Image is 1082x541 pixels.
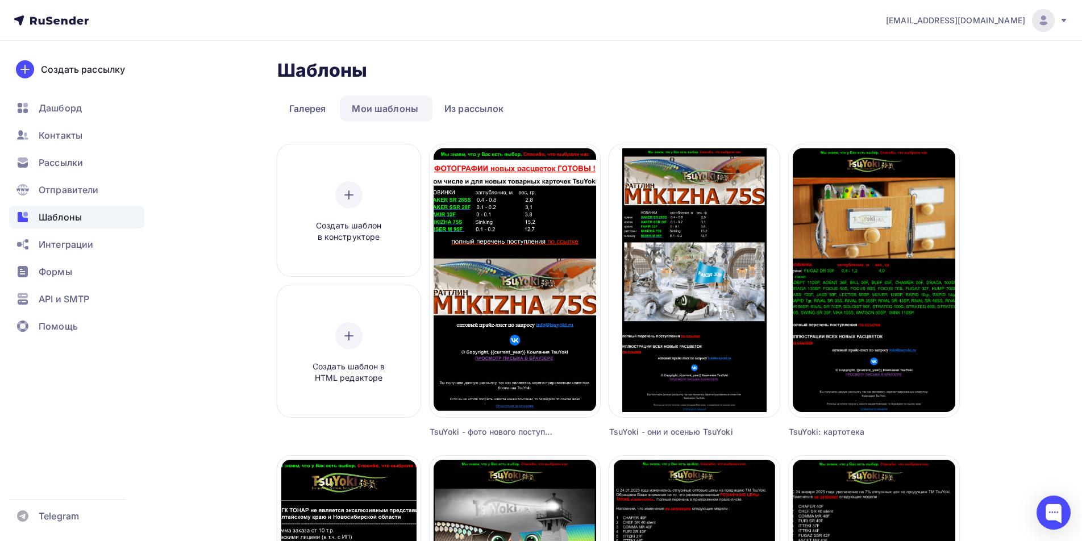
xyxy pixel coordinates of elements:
a: [EMAIL_ADDRESS][DOMAIN_NAME] [886,9,1068,32]
span: Рассылки [39,156,83,169]
a: Из рассылок [432,95,516,122]
span: [EMAIL_ADDRESS][DOMAIN_NAME] [886,15,1025,26]
a: Шаблоны [9,206,144,228]
span: Отправители [39,183,99,197]
span: Помощь [39,319,78,333]
a: Формы [9,260,144,283]
span: Контакты [39,128,82,142]
div: Создать рассылку [41,63,125,76]
span: Интеграции [39,238,93,251]
a: Мои шаблоны [340,95,430,122]
h2: Шаблоны [277,59,368,82]
span: Создать шаблон в конструкторе [295,220,403,243]
a: Галерея [277,95,338,122]
a: Дашборд [9,97,144,119]
a: Отправители [9,178,144,201]
div: TsuYoki - они и осенью TsuYoki [609,426,737,438]
span: Дашборд [39,101,82,115]
a: Рассылки [9,151,144,174]
div: TsuYoki: картотека [789,426,917,438]
span: Формы [39,265,72,278]
span: Шаблоны [39,210,82,224]
a: Контакты [9,124,144,147]
span: API и SMTP [39,292,89,306]
span: Создать шаблон в HTML редакторе [295,361,403,384]
span: Telegram [39,509,79,523]
div: TsuYoki - фото нового поступления [430,426,557,438]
